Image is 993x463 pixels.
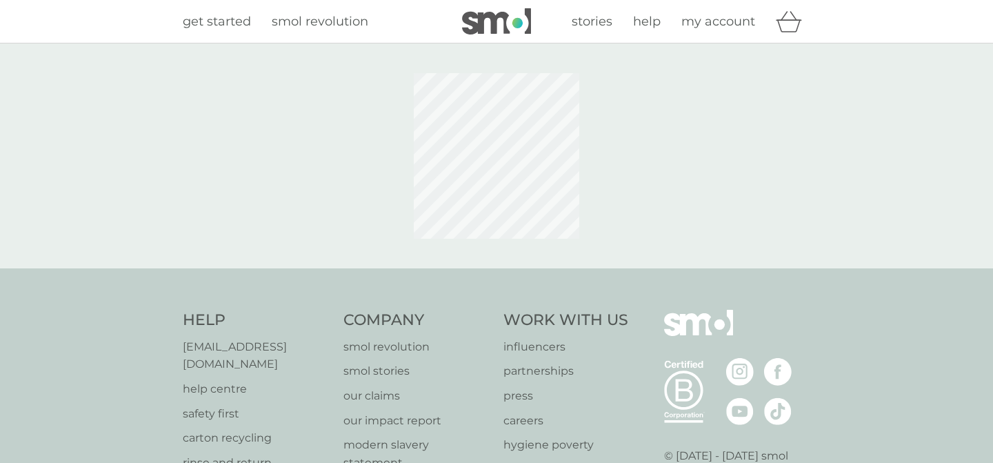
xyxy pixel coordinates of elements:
[343,362,490,380] a: smol stories
[503,436,628,454] a: hygiene poverty
[183,310,330,331] h4: Help
[272,12,368,32] a: smol revolution
[633,12,661,32] a: help
[776,8,810,35] div: basket
[633,14,661,29] span: help
[343,310,490,331] h4: Company
[183,429,330,447] a: carton recycling
[664,310,733,357] img: smol
[462,8,531,35] img: smol
[764,358,792,386] img: visit the smol Facebook page
[503,362,628,380] a: partnerships
[726,397,754,425] img: visit the smol Youtube page
[343,387,490,405] a: our claims
[572,14,612,29] span: stories
[503,412,628,430] a: careers
[183,14,251,29] span: get started
[183,12,251,32] a: get started
[764,397,792,425] img: visit the smol Tiktok page
[343,338,490,356] a: smol revolution
[681,14,755,29] span: my account
[183,405,330,423] a: safety first
[343,412,490,430] a: our impact report
[503,387,628,405] a: press
[183,338,330,373] a: [EMAIL_ADDRESS][DOMAIN_NAME]
[183,380,330,398] a: help centre
[272,14,368,29] span: smol revolution
[503,338,628,356] a: influencers
[726,358,754,386] img: visit the smol Instagram page
[572,12,612,32] a: stories
[681,12,755,32] a: my account
[503,310,628,331] h4: Work With Us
